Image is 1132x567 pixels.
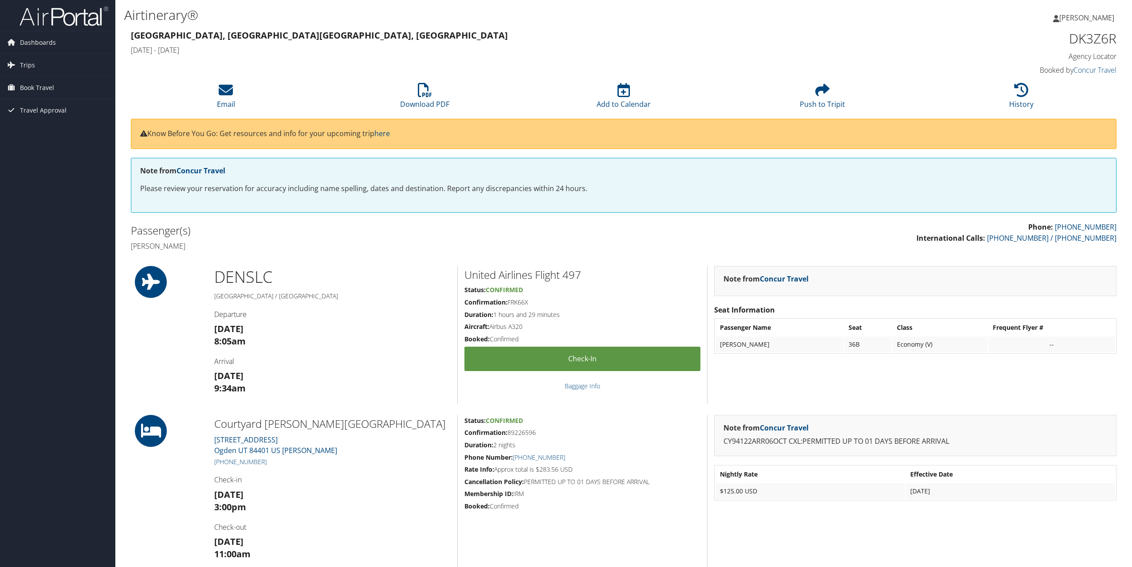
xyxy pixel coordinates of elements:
a: Push to Tripit [800,88,845,109]
span: [PERSON_NAME] [1059,13,1114,23]
td: [DATE] [906,483,1115,499]
th: Seat [844,320,892,336]
a: Concur Travel [177,166,225,176]
strong: Seat Information [714,305,775,315]
span: Trips [20,54,35,76]
td: $125.00 USD [715,483,905,499]
strong: 9:34am [214,382,246,394]
a: Concur Travel [760,423,809,433]
span: Confirmed [486,285,523,294]
h5: Confirmed [464,335,700,344]
h4: [DATE] - [DATE] [131,45,867,55]
strong: [DATE] [214,489,244,501]
p: CY94122ARR06OCT CXL:PERMITTED UP TO 01 DAYS BEFORE ARRIVAL [723,436,1107,447]
strong: Duration: [464,310,493,319]
strong: International Calls: [916,233,985,243]
img: airportal-logo.png [20,6,108,27]
strong: Confirmation: [464,428,507,437]
h1: DEN SLC [214,266,451,288]
strong: Rate Info: [464,465,494,473]
strong: Booked: [464,335,490,343]
strong: Status: [464,416,486,425]
div: -- [993,340,1111,348]
td: Economy (V) [892,336,987,352]
h5: [GEOGRAPHIC_DATA] / [GEOGRAPHIC_DATA] [214,292,451,301]
strong: [GEOGRAPHIC_DATA], [GEOGRAPHIC_DATA] [GEOGRAPHIC_DATA], [GEOGRAPHIC_DATA] [131,29,508,41]
h5: Airbus A320 [464,322,700,331]
a: [PERSON_NAME] [1053,4,1123,31]
strong: Membership ID: [464,489,513,498]
h1: Airtinerary® [124,6,790,24]
a: Concur Travel [760,274,809,284]
h4: [PERSON_NAME] [131,241,617,251]
h4: Departure [214,309,451,319]
h4: Agency Locator [880,51,1116,61]
a: [PHONE_NUMBER] / [PHONE_NUMBER] [987,233,1116,243]
strong: Note from [723,423,809,433]
strong: 3:00pm [214,501,246,513]
strong: Booked: [464,502,490,510]
h2: Courtyard [PERSON_NAME][GEOGRAPHIC_DATA] [214,416,451,431]
span: Confirmed [486,416,523,425]
h1: DK3Z6R [880,29,1116,48]
h4: Check-in [214,475,451,485]
strong: Phone Number: [464,453,513,461]
a: Add to Calendar [597,88,651,109]
th: Nightly Rate [715,466,905,482]
strong: Confirmation: [464,298,507,306]
a: Baggage Info [565,382,600,390]
h4: Arrival [214,356,451,366]
th: Passenger Name [715,320,843,336]
span: Travel Approval [20,99,67,121]
th: Effective Date [906,466,1115,482]
p: Please review your reservation for accuracy including name spelling, dates and destination. Repor... [140,183,1107,195]
span: Book Travel [20,77,54,99]
strong: Phone: [1028,222,1053,232]
h2: Passenger(s) [131,223,617,238]
a: Concur Travel [1073,65,1116,75]
a: [STREET_ADDRESS]Ogden UT 84401 US [PERSON_NAME] [214,435,337,455]
strong: Note from [140,166,225,176]
h5: 2 nights [464,441,700,450]
th: Class [892,320,987,336]
strong: [DATE] [214,370,244,382]
h5: PERMITTED UP TO 01 DAYS BEFORE ARRIVAL [464,477,700,486]
span: Dashboards [20,31,56,54]
h5: Approx total is $283.56 USD [464,465,700,474]
a: History [1009,88,1034,109]
strong: [DATE] [214,323,244,335]
a: [PHONE_NUMBER] [1055,222,1116,232]
strong: Note from [723,274,809,284]
h4: Booked by [880,65,1116,75]
strong: Aircraft: [464,322,489,331]
strong: Status: [464,285,486,294]
a: Download PDF [400,88,449,109]
a: Check-in [464,347,700,371]
a: [PHONE_NUMBER] [513,453,565,461]
h5: 1 hours and 29 minutes [464,310,700,319]
strong: Duration: [464,441,493,449]
td: 36B [844,336,892,352]
th: Frequent Flyer # [988,320,1115,336]
p: Know Before You Go: Get resources and info for your upcoming trip [140,128,1107,140]
h5: IRM [464,489,700,498]
strong: 8:05am [214,335,246,347]
strong: Cancellation Policy: [464,477,524,486]
h5: 89226596 [464,428,700,437]
a: [PHONE_NUMBER] [214,458,267,466]
h5: Confirmed [464,502,700,511]
h5: FRK66X [464,298,700,307]
strong: 11:00am [214,548,251,560]
a: Email [217,88,235,109]
strong: [DATE] [214,536,244,547]
h2: United Airlines Flight 497 [464,267,700,282]
td: [PERSON_NAME] [715,336,843,352]
a: here [374,129,390,138]
h4: Check-out [214,522,451,532]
